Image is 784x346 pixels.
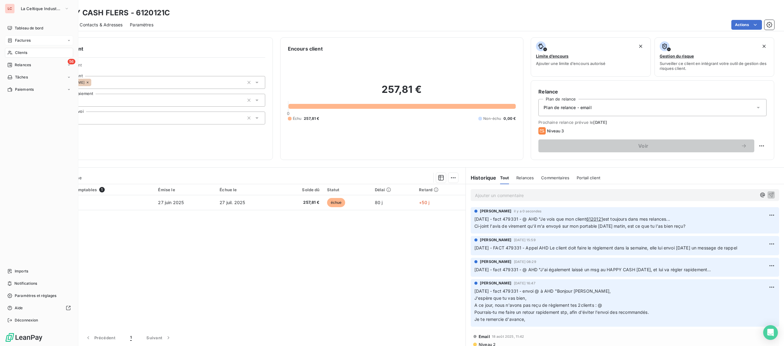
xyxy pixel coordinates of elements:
[15,305,23,311] span: Aide
[58,187,151,192] div: Pièces comptables
[68,59,75,64] span: 56
[15,25,43,31] span: Tableau de bord
[80,22,123,28] span: Contacts & Adresses
[474,288,611,294] span: [DATE] - fact 479331 - envoi @ à AHD "Bonjour [PERSON_NAME],
[660,61,769,71] span: Surveiller ce client en intégrant votre outil de gestion des risques client.
[654,37,774,77] button: Gestion du risqueSurveiller ce client en intégrant votre outil de gestion des risques client.
[577,175,600,180] span: Portail client
[375,187,412,192] div: Délai
[544,105,591,111] span: Plan de relance - email
[474,295,526,301] span: J'espère que tu vas bien,
[500,175,509,180] span: Tout
[130,22,153,28] span: Paramètres
[514,209,542,213] span: il y a 0 secondes
[281,200,319,206] span: 257,81 €
[78,331,123,344] button: Précédent
[474,302,602,308] span: A ce jour, nous n'avons pas reçu de règlement tes 2clients : @
[15,38,31,43] span: Factures
[474,223,685,229] span: Ci-joint l'avis de virement qu'il m'a envoyé sur mon portable [DATE] matin, est ce que tu l'as bi...
[536,54,568,59] span: Limite d’encours
[483,116,501,121] span: Non-échu
[15,87,34,92] span: Paiements
[37,45,265,52] h6: Informations client
[54,7,170,18] h3: HAPPY CASH FLERS - 6120121C
[479,334,490,339] span: Email
[15,74,28,80] span: Tâches
[327,198,345,207] span: échue
[541,175,569,180] span: Commentaires
[5,4,15,13] div: LC
[586,216,603,222] tcxspan: Call 6120121 with 3CX Web Client
[49,63,265,71] span: Propriétés Client
[474,216,670,222] span: [DATE] - fact 479331 - @ AHD "Je vois que mon client est toujours dans mes relances...
[593,120,607,125] span: [DATE]
[5,333,43,342] img: Logo LeanPay
[123,331,139,344] button: 1
[15,62,31,68] span: Relances
[327,187,367,192] div: Statut
[514,281,535,285] span: [DATE] 16:47
[466,174,496,181] h6: Historique
[15,317,38,323] span: Déconnexion
[15,50,27,55] span: Clients
[158,200,184,205] span: 27 juin 2025
[474,317,526,322] span: Je te remercie d'avance,
[375,200,383,205] span: 80 j
[99,187,105,192] span: 1
[480,208,511,214] span: [PERSON_NAME]
[538,139,754,152] button: Voir
[480,259,511,264] span: [PERSON_NAME]
[419,187,462,192] div: Retard
[288,45,323,52] h6: Encours client
[538,120,767,125] span: Prochaine relance prévue le
[474,245,737,250] span: [DATE] - FACT 479331 - Appel AHD Le client doit faire le règlement dans la semaine, elle lui envo...
[531,37,650,77] button: Limite d’encoursAjouter une limite d’encours autorisé
[220,200,245,205] span: 27 juil. 2025
[516,175,534,180] span: Relances
[492,335,524,338] span: 18 août 2025, 11:42
[474,310,649,315] span: Pourrais-tu me faire un retour rapidement stp, afin d'éviter l'envoi des recommandés.
[480,280,511,286] span: [PERSON_NAME]
[480,237,511,243] span: [PERSON_NAME]
[139,331,179,344] button: Suivant
[514,238,536,242] span: [DATE] 15:59
[15,293,56,298] span: Paramètres et réglages
[14,281,37,286] span: Notifications
[547,128,564,133] span: Niveau 3
[419,200,429,205] span: +50 j
[293,116,302,121] span: Échu
[660,54,694,59] span: Gestion du risque
[220,187,273,192] div: Échue le
[538,88,767,95] h6: Relance
[731,20,762,30] button: Actions
[281,187,319,192] div: Solde dû
[78,115,83,121] input: Ajouter une valeur
[304,116,319,121] span: 257,81 €
[546,143,741,148] span: Voir
[15,268,28,274] span: Imports
[763,325,778,340] div: Open Intercom Messenger
[91,80,96,85] input: Ajouter une valeur
[21,6,62,11] span: La Celtique Industrielle
[158,187,212,192] div: Émise le
[514,260,536,264] span: [DATE] 08:29
[474,267,711,272] span: [DATE] - fact 479331 - @ AHD "J'ai également laissé un msg au HAPPY CASH [DATE], et lui va régler...
[5,303,73,313] a: Aide
[130,335,132,341] span: 1
[536,61,605,66] span: Ajouter une limite d’encours autorisé
[503,116,516,121] span: 0,00 €
[288,83,516,102] h2: 257,81 €
[287,111,289,116] span: 0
